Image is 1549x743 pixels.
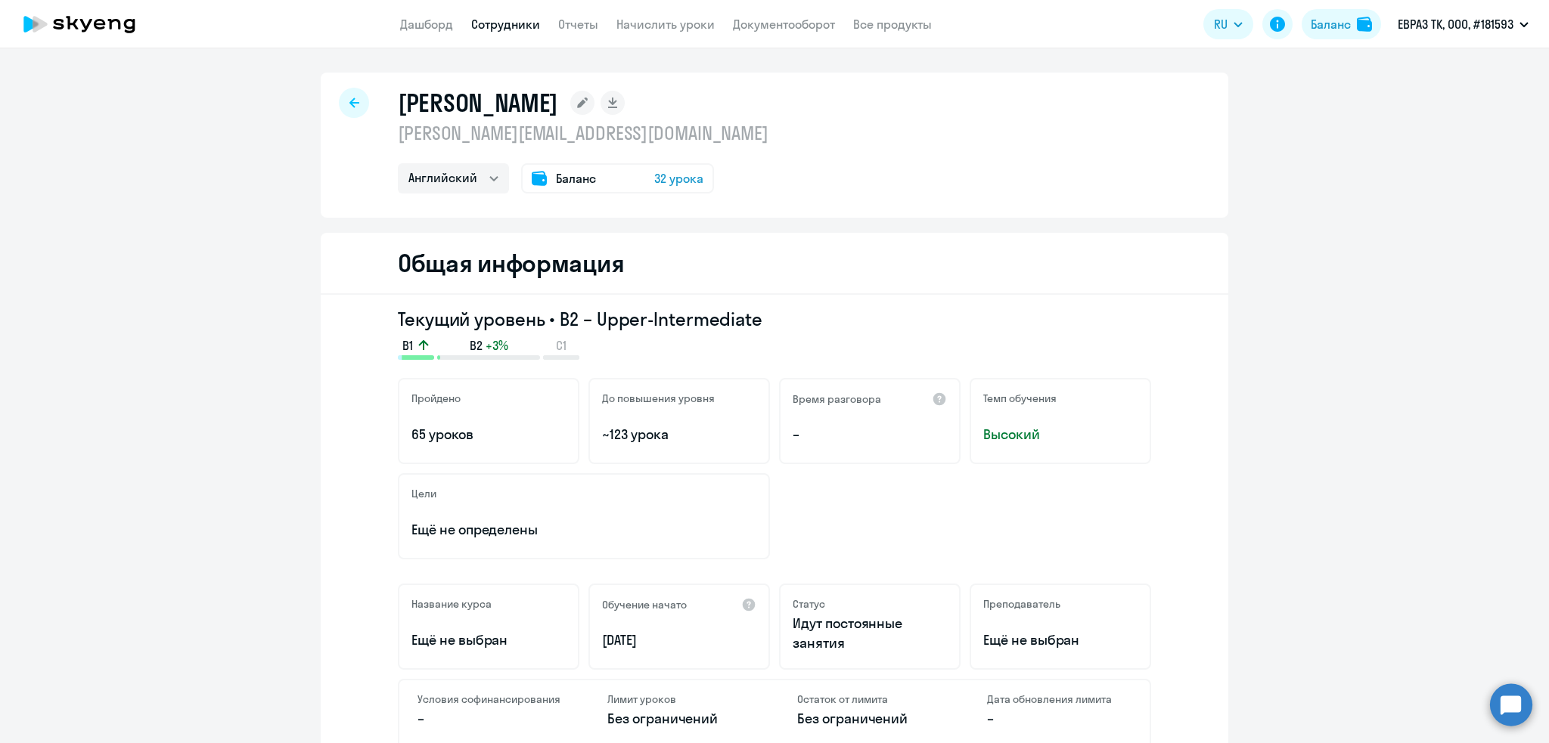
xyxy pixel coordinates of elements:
[471,17,540,32] a: Сотрудники
[1398,15,1513,33] p: ЕВРАЗ ТК, ООО, #181593
[983,597,1060,611] h5: Преподаватель
[398,88,558,118] h1: [PERSON_NAME]
[556,169,596,187] span: Баланс
[616,17,715,32] a: Начислить уроки
[987,709,1131,729] p: –
[983,392,1057,405] h5: Темп обучения
[411,487,436,500] h5: Цели
[797,692,942,706] h4: Остаток от лимита
[418,692,562,706] h4: Условия софинансирования
[733,17,835,32] a: Документооборот
[558,17,598,32] a: Отчеты
[983,630,1138,650] p: Ещё не выбран
[1214,15,1228,33] span: RU
[853,17,932,32] a: Все продукты
[398,307,1151,331] h3: Текущий уровень • B2 – Upper-Intermediate
[411,425,566,444] p: 65 уроков
[602,392,715,405] h5: До повышения уровня
[400,17,453,32] a: Дашборд
[398,248,624,278] h2: Общая информация
[793,425,947,444] p: –
[402,337,413,354] span: B1
[411,520,756,540] p: Ещё не определены
[983,425,1138,444] span: Высокий
[1203,9,1253,39] button: RU
[654,169,703,187] span: 32 урока
[607,709,752,729] p: Без ограничений
[486,337,508,354] span: +3%
[1302,9,1381,39] button: Балансbalance
[987,692,1131,706] h4: Дата обновления лимита
[602,598,687,611] h5: Обучение начато
[1390,6,1536,42] button: ЕВРАЗ ТК, ООО, #181593
[398,121,768,145] p: [PERSON_NAME][EMAIL_ADDRESS][DOMAIN_NAME]
[470,337,483,354] span: B2
[793,597,825,611] h5: Статус
[411,597,492,611] h5: Название курса
[602,425,756,444] p: ~123 урока
[556,337,567,354] span: C1
[418,709,562,729] p: –
[797,709,942,729] p: Без ограничений
[602,630,756,650] p: [DATE]
[411,630,566,650] p: Ещё не выбран
[793,614,947,653] p: Идут постоянные занятия
[1357,17,1372,32] img: balance
[607,692,752,706] h4: Лимит уроков
[793,392,881,406] h5: Время разговора
[1311,15,1351,33] div: Баланс
[411,392,461,405] h5: Пройдено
